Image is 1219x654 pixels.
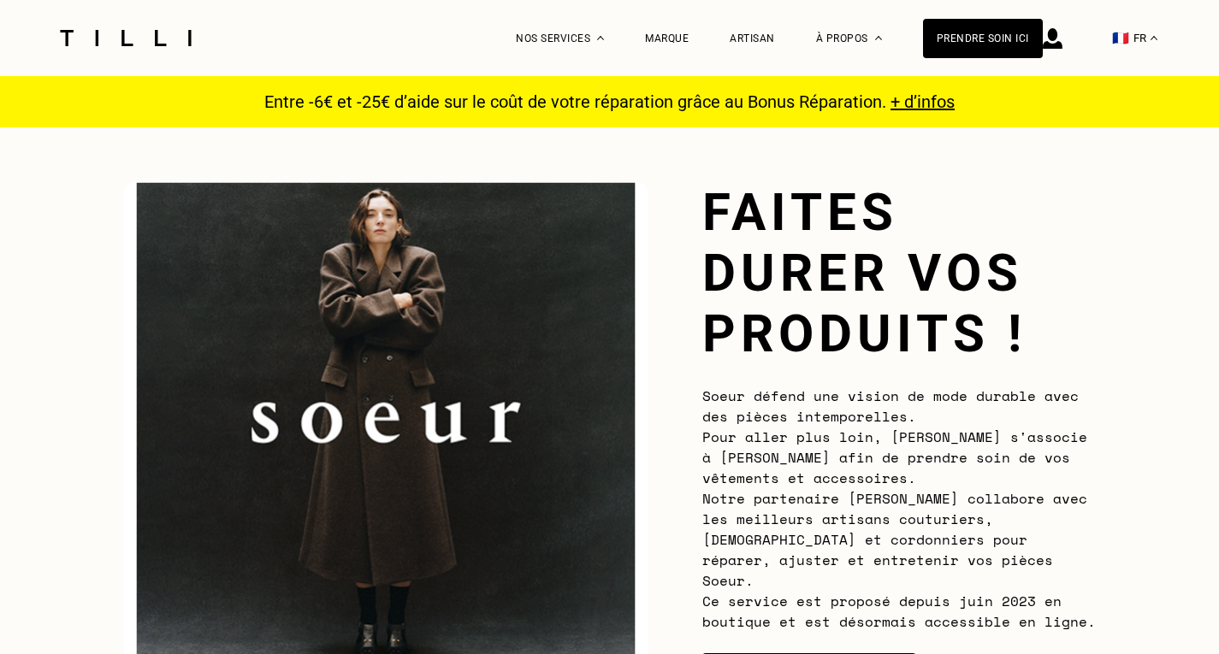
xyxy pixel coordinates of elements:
a: Prendre soin ici [923,19,1043,58]
h1: Faites durer vos produits ! [702,182,1096,364]
img: Menu déroulant à propos [875,36,882,40]
img: menu déroulant [1151,36,1157,40]
span: 🇫🇷 [1112,30,1129,46]
img: Menu déroulant [597,36,604,40]
img: Logo du service de couturière Tilli [54,30,198,46]
a: Artisan [730,32,775,44]
span: Soeur défend une vision de mode durable avec des pièces intemporelles. Pour aller plus loin, [PER... [702,386,1096,632]
a: + d’infos [891,91,955,112]
img: icône connexion [1043,28,1062,49]
a: Marque [645,32,689,44]
p: Entre -6€ et -25€ d’aide sur le coût de votre réparation grâce au Bonus Réparation. [254,91,965,112]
